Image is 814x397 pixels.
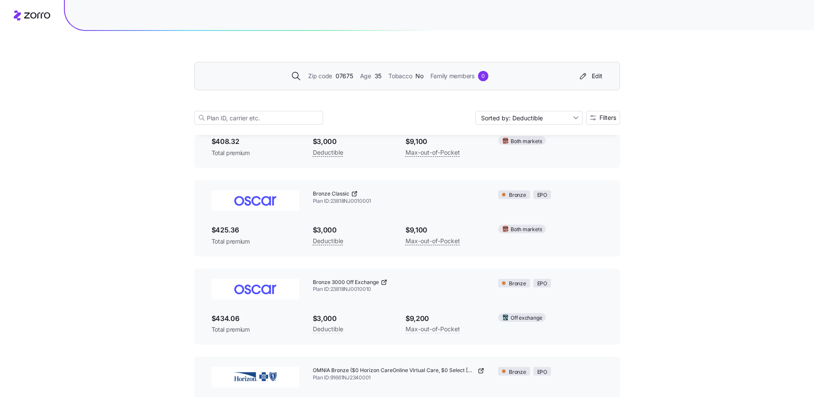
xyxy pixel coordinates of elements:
[313,286,485,293] span: Plan ID: 23818NJ0010010
[537,368,547,376] span: EPO
[212,225,299,235] span: $425.36
[415,71,423,81] span: No
[511,226,542,234] span: Both markets
[475,111,583,125] input: Sort by
[509,191,526,199] span: Bronze
[599,115,616,121] span: Filters
[537,191,547,199] span: EPO
[405,225,484,235] span: $9,100
[336,71,353,81] span: 07675
[360,71,371,81] span: Age
[212,149,299,157] span: Total premium
[388,71,412,81] span: Tobacco
[313,225,392,235] span: $3,000
[313,313,392,324] span: $3,000
[194,111,323,125] input: Plan ID, carrier etc.
[511,137,542,146] span: Both markets
[313,190,349,198] span: Bronze Classic
[212,237,299,246] span: Total premium
[509,368,526,376] span: Bronze
[405,236,460,246] span: Max-out-of-Pocket
[212,313,299,324] span: $434.06
[313,236,343,246] span: Deductible
[586,111,620,125] button: Filters
[313,136,392,147] span: $3,000
[313,324,343,334] span: Deductible
[405,313,484,324] span: $9,200
[575,69,606,83] button: Edit
[313,198,485,205] span: Plan ID: 23818NJ0010001
[478,71,488,81] div: 0
[430,71,475,81] span: Family members
[308,71,332,81] span: Zip code
[405,147,460,158] span: Max-out-of-Pocket
[212,136,299,147] span: $408.32
[212,367,299,388] img: Horizon BlueCross BlueShield of New Jersey
[313,147,343,158] span: Deductible
[313,367,476,374] span: OMNIA Bronze ($0 Horizon CareOnline Virtual Care, $0 Select [MEDICAL_DATA], No Referrals)
[212,325,299,334] span: Total premium
[509,280,526,288] span: Bronze
[537,280,547,288] span: EPO
[313,374,485,382] span: Plan ID: 91661NJ2340001
[578,72,602,80] div: Edit
[375,71,381,81] span: 35
[511,314,542,322] span: Off exchange
[212,279,299,299] img: Oscar
[313,279,379,286] span: Bronze 3000 Off Exchange
[405,136,484,147] span: $9,100
[405,324,460,334] span: Max-out-of-Pocket
[212,190,299,211] img: Oscar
